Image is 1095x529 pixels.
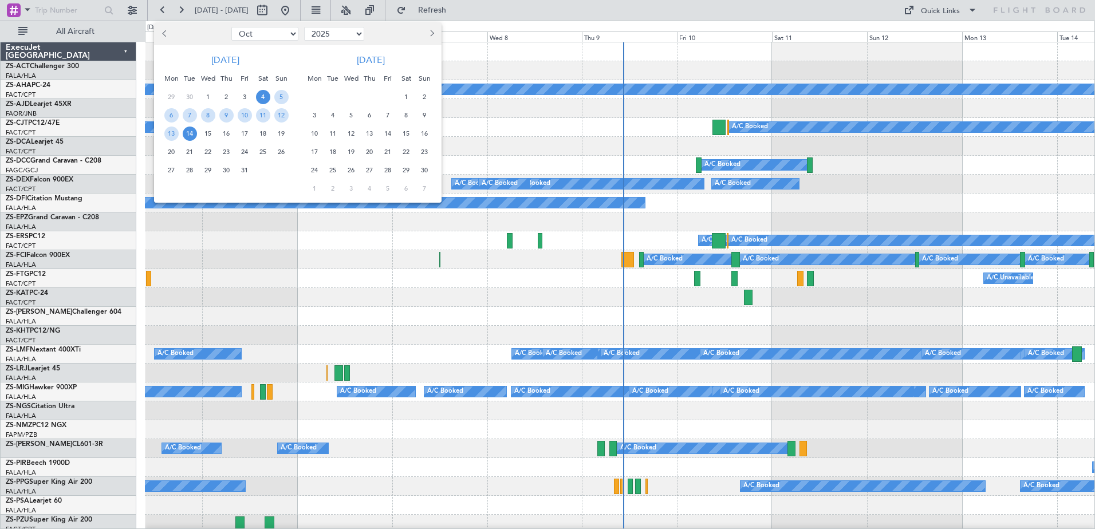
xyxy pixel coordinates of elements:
[308,108,322,123] span: 3
[180,124,199,143] div: 14-10-2025
[305,179,324,198] div: 1-12-2025
[415,106,434,124] div: 9-11-2025
[217,143,235,161] div: 23-10-2025
[324,161,342,179] div: 25-11-2025
[397,179,415,198] div: 6-12-2025
[399,108,413,123] span: 8
[274,127,289,141] span: 19
[235,88,254,106] div: 3-10-2025
[272,143,290,161] div: 26-10-2025
[238,163,252,177] span: 31
[324,69,342,88] div: Tue
[326,127,340,141] span: 11
[162,143,180,161] div: 20-10-2025
[417,90,432,104] span: 2
[397,88,415,106] div: 1-11-2025
[235,124,254,143] div: 17-10-2025
[363,163,377,177] span: 27
[162,106,180,124] div: 6-10-2025
[417,181,432,196] span: 7
[308,181,322,196] span: 1
[183,145,197,159] span: 21
[256,145,270,159] span: 25
[183,90,197,104] span: 30
[201,108,215,123] span: 8
[308,163,322,177] span: 24
[180,161,199,179] div: 28-10-2025
[274,145,289,159] span: 26
[308,127,322,141] span: 10
[397,161,415,179] div: 29-11-2025
[342,161,360,179] div: 26-11-2025
[238,127,252,141] span: 17
[201,90,215,104] span: 1
[399,163,413,177] span: 29
[199,88,217,106] div: 1-10-2025
[415,124,434,143] div: 16-11-2025
[164,90,179,104] span: 29
[415,88,434,106] div: 2-11-2025
[235,161,254,179] div: 31-10-2025
[272,69,290,88] div: Sun
[360,179,379,198] div: 4-12-2025
[164,145,179,159] span: 20
[326,145,340,159] span: 18
[344,145,359,159] span: 19
[308,145,322,159] span: 17
[363,145,377,159] span: 20
[399,127,413,141] span: 15
[254,106,272,124] div: 11-10-2025
[344,163,359,177] span: 26
[217,88,235,106] div: 2-10-2025
[324,106,342,124] div: 4-11-2025
[415,69,434,88] div: Sun
[344,181,359,196] span: 3
[360,124,379,143] div: 13-11-2025
[256,127,270,141] span: 18
[381,108,395,123] span: 7
[304,27,364,41] select: Select year
[162,161,180,179] div: 27-10-2025
[417,127,432,141] span: 16
[256,90,270,104] span: 4
[238,145,252,159] span: 24
[164,163,179,177] span: 27
[305,69,324,88] div: Mon
[360,69,379,88] div: Thu
[256,108,270,123] span: 11
[342,179,360,198] div: 3-12-2025
[415,179,434,198] div: 7-12-2025
[217,124,235,143] div: 16-10-2025
[272,88,290,106] div: 5-10-2025
[379,179,397,198] div: 5-12-2025
[360,106,379,124] div: 6-11-2025
[235,143,254,161] div: 24-10-2025
[183,108,197,123] span: 7
[219,163,234,177] span: 30
[360,161,379,179] div: 27-11-2025
[274,108,289,123] span: 12
[342,143,360,161] div: 19-11-2025
[326,108,340,123] span: 4
[425,25,438,43] button: Next month
[254,124,272,143] div: 18-10-2025
[379,161,397,179] div: 28-11-2025
[254,69,272,88] div: Sat
[363,127,377,141] span: 13
[180,69,199,88] div: Tue
[381,181,395,196] span: 5
[254,88,272,106] div: 4-10-2025
[183,163,197,177] span: 28
[199,161,217,179] div: 29-10-2025
[201,127,215,141] span: 15
[342,124,360,143] div: 12-11-2025
[219,90,234,104] span: 2
[199,69,217,88] div: Wed
[217,69,235,88] div: Thu
[417,108,432,123] span: 9
[217,106,235,124] div: 9-10-2025
[180,143,199,161] div: 21-10-2025
[183,127,197,141] span: 14
[360,143,379,161] div: 20-11-2025
[397,124,415,143] div: 15-11-2025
